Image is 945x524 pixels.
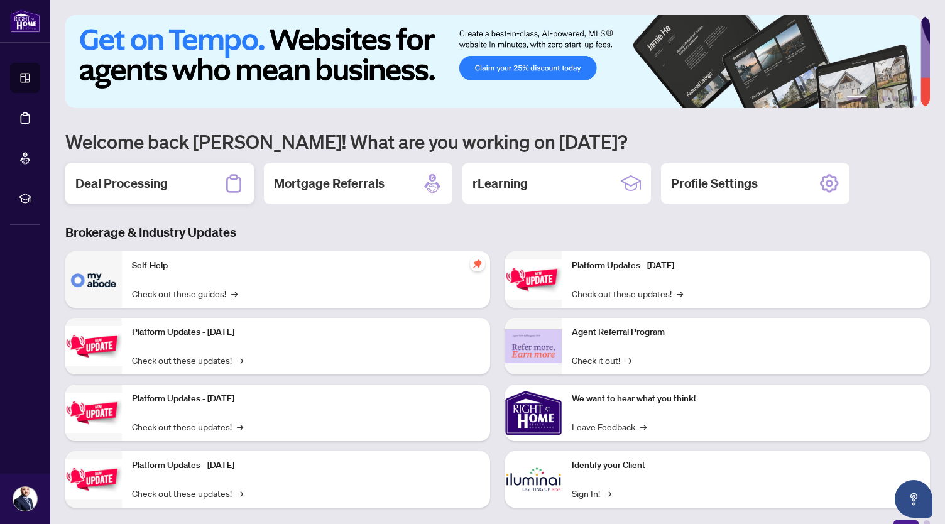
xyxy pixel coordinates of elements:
img: Self-Help [65,251,122,308]
p: Self-Help [132,259,480,273]
p: Platform Updates - [DATE] [132,459,480,472]
h2: Mortgage Referrals [274,175,385,192]
img: Slide 0 [65,15,920,108]
a: Check out these updates!→ [132,420,243,434]
img: Platform Updates - September 16, 2025 [65,326,122,366]
button: Open asap [895,480,932,518]
button: 5 [902,96,907,101]
a: Check out these updates!→ [132,486,243,500]
img: Profile Icon [13,487,37,511]
img: Platform Updates - June 23, 2025 [505,259,562,299]
h2: Deal Processing [75,175,168,192]
a: Sign In!→ [572,486,611,500]
h3: Brokerage & Industry Updates [65,224,930,241]
a: Leave Feedback→ [572,420,647,434]
span: → [237,420,243,434]
a: Check out these updates!→ [572,287,683,300]
p: Agent Referral Program [572,325,920,339]
span: pushpin [470,256,485,271]
button: 6 [912,96,917,101]
p: Identify your Client [572,459,920,472]
a: Check out these guides!→ [132,287,238,300]
img: We want to hear what you think! [505,385,562,441]
p: Platform Updates - [DATE] [572,259,920,273]
img: logo [10,9,40,33]
p: We want to hear what you think! [572,392,920,406]
a: Check it out!→ [572,353,631,367]
h2: Profile Settings [671,175,758,192]
span: → [640,420,647,434]
span: → [231,287,238,300]
img: Identify your Client [505,451,562,508]
span: → [677,287,683,300]
span: → [605,486,611,500]
img: Platform Updates - July 21, 2025 [65,393,122,432]
button: 2 [872,96,877,101]
button: 4 [892,96,897,101]
span: → [237,486,243,500]
span: → [625,353,631,367]
img: Agent Referral Program [505,329,562,364]
h2: rLearning [472,175,528,192]
h1: Welcome back [PERSON_NAME]! What are you working on [DATE]? [65,129,930,153]
img: Platform Updates - July 8, 2025 [65,459,122,499]
a: Check out these updates!→ [132,353,243,367]
span: → [237,353,243,367]
p: Platform Updates - [DATE] [132,392,480,406]
button: 3 [882,96,887,101]
p: Platform Updates - [DATE] [132,325,480,339]
button: 1 [847,96,867,101]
